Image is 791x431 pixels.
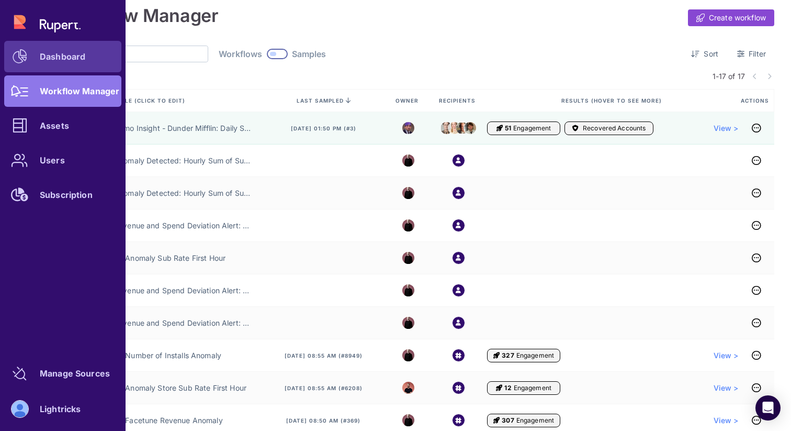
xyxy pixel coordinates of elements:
a: 🚨 Facetune Revenue Anomaly [114,415,223,426]
input: Search by title [73,46,208,62]
a: Anomaly Detected: Hourly Sum of Subscribers in the [GEOGRAPHIC_DATA] [114,188,252,198]
img: 8425044972519_dc5fc051d0fdf5269ef6_32.jpg [402,313,414,333]
img: 8425044972519_dc5fc051d0fdf5269ef6_32.jpg [402,183,414,203]
img: kevin.jpeg [456,123,468,133]
span: [DATE] 01:50 pm (#3) [291,125,356,132]
a: Revenue and Spend Deviation Alert: Significant Deviation Detected [114,220,252,231]
a: Dashboard [4,41,121,72]
img: angela.jpeg [448,119,460,137]
span: [DATE] 08:50 am (#369) [286,417,360,424]
div: Manage Sources [40,370,110,377]
img: 8425044972519_dc5fc051d0fdf5269ef6_32.jpg [402,151,414,170]
span: Filter [749,49,766,59]
h1: Workflow Manager [56,5,219,26]
a: Revenue and Spend Deviation Alert: Significant Deviation Detected [114,285,252,296]
span: Title (click to edit) [115,97,187,104]
i: Engagement [493,416,500,425]
span: [DATE] 08:55 am (#6208) [285,384,363,392]
span: 51 [505,124,511,132]
i: Engagement [493,351,500,360]
img: account-photo [12,401,28,417]
span: [DATE] 08:55 am (#8949) [285,352,363,359]
span: Actions [741,97,771,104]
span: Engagement [516,416,554,425]
a: View > [714,383,739,393]
div: Users [40,157,65,163]
span: Results (Hover to see more) [561,97,664,104]
div: Assets [40,123,69,129]
span: Engagement [514,384,551,392]
img: 8425044972519_dc5fc051d0fdf5269ef6_32.jpg [402,346,414,365]
a: Manage Sources [4,358,121,389]
a: 🚨 Number of Installs Anomaly [114,350,221,361]
span: Engagement [513,124,551,132]
div: Lightricks [40,406,81,412]
img: 8425044972519_dc5fc051d0fdf5269ef6_32.jpg [402,411,414,430]
img: 8425044972519_dc5fc051d0fdf5269ef6_32.jpg [402,216,414,235]
span: Workflows [219,49,262,59]
span: 327 [502,351,514,360]
div: Dashboard [40,53,85,60]
div: Subscription [40,192,93,198]
div: Open Intercom Messenger [755,395,781,421]
a: Anomaly Detected: Hourly Sum of Subscribers in the [GEOGRAPHIC_DATA] [114,156,252,166]
img: jim.jpeg [464,122,476,134]
a: Assets [4,110,121,141]
a: 🚨 Anomaly Sub Rate First Hour [114,253,225,263]
i: Engagement [496,384,502,392]
a: 🚨 Anomaly Store Sub Rate First Hour [114,383,246,393]
img: 4980657904290_5912bf1a39ea23fc37a5_32.png [402,382,414,394]
a: View > [714,123,739,134]
span: 1-17 of 17 [713,71,745,82]
img: michael.jpeg [402,122,414,134]
a: Revenue and Spend Deviation Alert: Significant Deviation Detected [114,318,252,328]
span: 12 [504,384,511,392]
span: Engagement [516,351,554,360]
i: Engagement [496,124,503,132]
span: 307 [502,416,514,425]
span: Samples [292,49,326,59]
a: Demo Insight - Dunder Mifflin: Daily Sales [114,123,252,134]
span: last sampled [297,97,344,104]
img: 8425044972519_dc5fc051d0fdf5269ef6_32.jpg [402,281,414,300]
a: View > [714,350,739,361]
span: Recovered Accounts [583,124,646,132]
a: Subscription [4,179,121,211]
span: Recipients [439,97,478,104]
span: Sort [704,49,718,59]
i: Accounts [572,124,579,132]
span: Owner [395,97,421,104]
span: Create workflow [709,13,766,23]
a: View > [714,415,739,426]
a: Users [4,145,121,176]
img: dwight.png [440,119,453,136]
img: 8425044972519_dc5fc051d0fdf5269ef6_32.jpg [402,248,414,268]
